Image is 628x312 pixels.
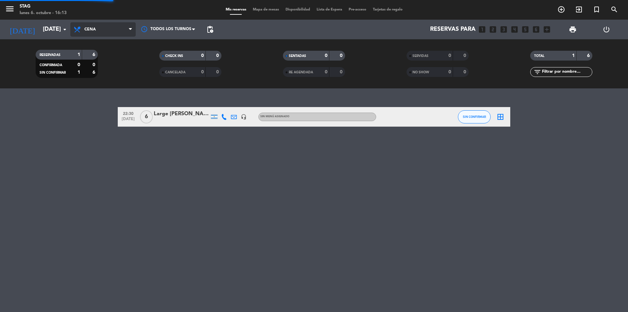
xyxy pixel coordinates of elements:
[201,53,204,58] strong: 0
[458,110,491,123] button: SIN CONFIRMAR
[165,54,183,58] span: CHECK INS
[534,54,544,58] span: TOTAL
[557,6,565,13] i: add_circle_outline
[532,25,540,34] i: looks_6
[78,52,80,57] strong: 1
[78,70,80,75] strong: 1
[20,3,67,10] div: STAG
[93,63,96,67] strong: 0
[510,25,519,34] i: looks_4
[589,20,623,39] div: LOG OUT
[313,8,345,11] span: Lista de Espera
[40,71,66,74] span: SIN CONFIRMAR
[543,25,551,34] i: add_box
[370,8,406,11] span: Tarjetas de regalo
[140,110,153,123] span: 6
[250,8,282,11] span: Mapa de mesas
[40,64,62,67] span: CONFIRMADA
[575,6,583,13] i: exit_to_app
[430,26,476,33] span: Reservas para
[345,8,370,11] span: Pre-acceso
[120,109,136,117] span: 22:30
[497,113,504,121] i: border_all
[289,54,306,58] span: SENTADAS
[120,117,136,124] span: [DATE]
[241,114,247,120] i: headset_mic
[602,26,610,33] i: power_settings_new
[448,53,451,58] strong: 0
[489,25,497,34] i: looks_two
[448,70,451,74] strong: 0
[587,53,591,58] strong: 6
[340,70,344,74] strong: 0
[340,53,344,58] strong: 0
[201,70,204,74] strong: 0
[216,53,220,58] strong: 0
[84,27,96,32] span: Cena
[93,70,96,75] strong: 6
[572,53,575,58] strong: 1
[521,25,530,34] i: looks_5
[20,10,67,16] div: lunes 6. octubre - 16:13
[78,63,80,67] strong: 0
[282,8,313,11] span: Disponibilidad
[541,68,592,76] input: Filtrar por nombre...
[61,26,69,33] i: arrow_drop_down
[325,53,327,58] strong: 0
[463,115,486,119] span: SIN CONFIRMAR
[610,6,618,13] i: search
[165,71,185,74] span: CANCELADA
[5,4,15,16] button: menu
[154,110,209,118] div: Large [PERSON_NAME]
[478,25,486,34] i: looks_one
[216,70,220,74] strong: 0
[325,70,327,74] strong: 0
[260,115,289,118] span: Sin menú asignado
[289,71,313,74] span: RE AGENDADA
[93,52,96,57] strong: 6
[5,4,15,14] i: menu
[463,53,467,58] strong: 0
[569,26,577,33] span: print
[412,71,429,74] span: NO SHOW
[222,8,250,11] span: Mis reservas
[499,25,508,34] i: looks_3
[412,54,428,58] span: SERVIDAS
[533,68,541,76] i: filter_list
[206,26,214,33] span: pending_actions
[5,22,40,37] i: [DATE]
[593,6,601,13] i: turned_in_not
[40,53,61,57] span: RESERVADAS
[463,70,467,74] strong: 0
